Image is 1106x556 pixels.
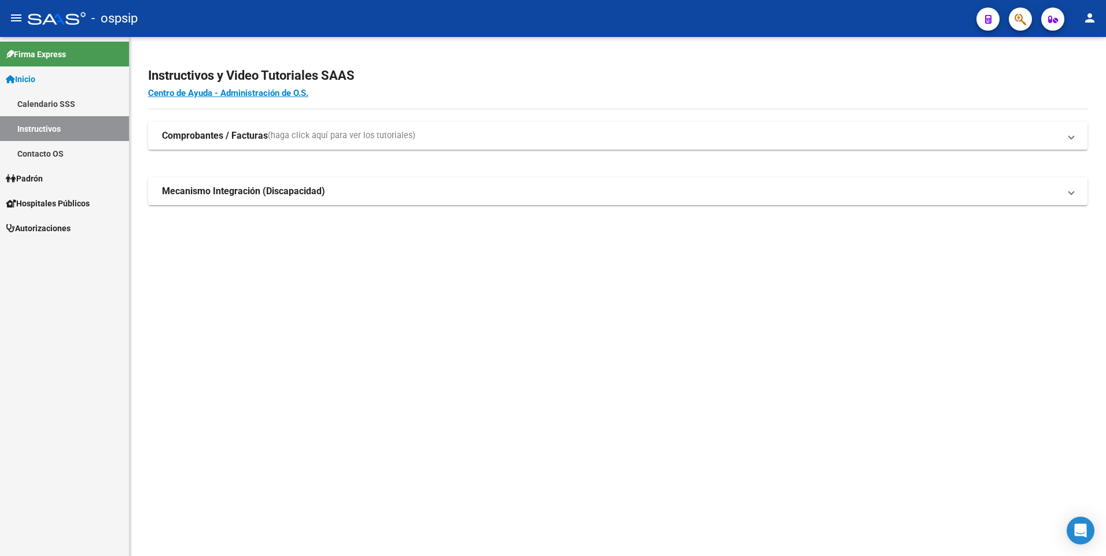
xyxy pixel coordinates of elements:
[1067,517,1094,544] div: Open Intercom Messenger
[148,65,1087,87] h2: Instructivos y Video Tutoriales SAAS
[148,88,308,98] a: Centro de Ayuda - Administración de O.S.
[6,222,71,235] span: Autorizaciones
[148,177,1087,205] mat-expansion-panel-header: Mecanismo Integración (Discapacidad)
[91,6,138,31] span: - ospsip
[6,48,66,61] span: Firma Express
[6,172,43,185] span: Padrón
[9,11,23,25] mat-icon: menu
[6,197,90,210] span: Hospitales Públicos
[6,73,35,86] span: Inicio
[162,185,325,198] strong: Mecanismo Integración (Discapacidad)
[268,129,415,142] span: (haga click aquí para ver los tutoriales)
[1083,11,1097,25] mat-icon: person
[162,129,268,142] strong: Comprobantes / Facturas
[148,122,1087,150] mat-expansion-panel-header: Comprobantes / Facturas(haga click aquí para ver los tutoriales)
